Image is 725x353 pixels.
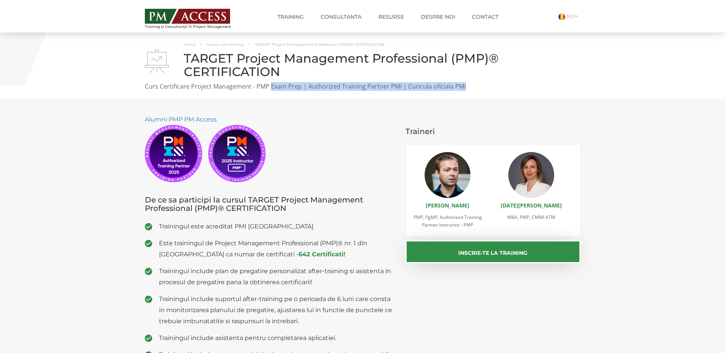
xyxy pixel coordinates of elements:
a: Despre noi [415,9,461,24]
a: Consultanta [315,9,367,24]
a: 642 Certificati! [298,251,345,258]
a: [PERSON_NAME] [426,202,469,209]
span: PMP, PgMP, Authorized Training Partner Instructor - PMP [414,214,482,228]
span: Este trainingul de Project Management Professional (PMP)® nr. 1 din [GEOGRAPHIC_DATA] ca numar de... [159,238,394,260]
button: Inscrie-te la training [405,240,581,263]
span: TARGET Project Management Professional (PMP)® CERTIFICATION [255,42,384,47]
h3: De ce sa participi la cursul TARGET Project Management Professional (PMP)® CERTIFICATION [145,196,394,212]
a: Resurse [373,9,410,24]
h3: Traineri [405,127,581,136]
span: Trainingul include suportul after-training pe o perioada de 6 luni care consta in monitorizarea p... [159,293,394,327]
span: MBA, PMP, CMMI ATM [507,214,555,220]
span: Trainingul este acreditat PMI [GEOGRAPHIC_DATA] [159,221,394,232]
h1: TARGET Project Management Professional (PMP)® CERTIFICATION [145,52,581,78]
img: TARGET Project Management Professional (PMP)® CERTIFICATION [145,50,169,73]
a: Training și Consultanță în Project Management [145,6,245,29]
a: [DATE][PERSON_NAME] [501,202,562,209]
img: PM ACCESS - Echipa traineri si consultanti certificati PMP: Narciss Popescu, Mihai Olaru, Monica ... [145,9,230,24]
span: Trainingul include asistenta pentru completarea aplicatiei. [159,332,394,343]
a: Training [272,9,310,24]
a: Home [184,42,196,47]
span: Trainingul include plan de pregatire personalizat after-training si asistenta in procesul de preg... [159,266,394,288]
a: RO [558,13,581,20]
a: Contact [466,9,504,24]
a: Sesiuni de training [207,42,244,47]
span: Training și Consultanță în Project Management [145,24,245,29]
p: Curs Certificare Project Management - PMP Exam Prep | Authorized Training Partner PMI | Curicula ... [145,82,581,91]
img: Romana [558,13,565,20]
a: Alumni PMP PM Access [145,116,217,123]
